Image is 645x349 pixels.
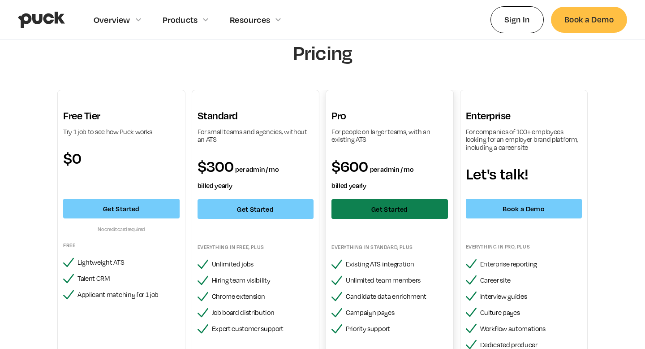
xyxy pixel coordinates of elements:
[346,309,448,317] div: Campaign pages
[63,128,180,136] div: Try 1 job to see how Puck works
[331,128,448,144] div: For people on larger teams, with an existing ATS
[163,15,198,25] div: Products
[77,275,180,283] div: Talent CRM
[490,6,544,33] a: Sign In
[63,242,180,249] div: Free
[480,325,582,333] div: Workflow automations
[63,150,180,166] div: $0
[198,165,279,189] span: per admin / mo billed yearly
[198,199,314,219] a: Get Started
[177,41,468,65] h1: Pricing
[331,199,448,219] a: Get Started
[331,244,448,251] div: Everything in standard, plus
[212,292,314,301] div: Chrome extension
[331,158,448,190] div: $600
[480,276,582,284] div: Career site
[466,109,582,122] h3: Enterprise
[346,260,448,268] div: Existing ATS integration
[198,109,314,122] h3: Standard
[331,109,448,122] h3: Pro
[198,128,314,144] div: For small teams and agencies, without an ATS
[466,166,582,182] div: Let's talk!
[551,7,627,32] a: Book a Demo
[198,158,314,190] div: $300
[466,243,582,250] div: Everything in pro, plus
[198,244,314,251] div: Everything in FREE, plus
[480,309,582,317] div: Culture pages
[212,325,314,333] div: Expert customer support
[346,325,448,333] div: Priority support
[346,276,448,284] div: Unlimited team members
[466,199,582,218] a: Book a Demo
[63,226,180,233] div: No credit card required
[212,276,314,284] div: Hiring team visibility
[466,128,582,152] div: For companies of 100+ employees looking for an employer brand platform, including a career site
[480,292,582,301] div: Interview guides
[346,292,448,301] div: Candidate data enrichment
[77,291,180,299] div: Applicant matching for 1 job
[230,15,270,25] div: Resources
[94,15,130,25] div: Overview
[212,260,314,268] div: Unlimited jobs
[63,109,180,122] h3: Free Tier
[480,260,582,268] div: Enterprise reporting
[63,199,180,218] a: Get Started
[212,309,314,317] div: Job board distribution
[77,258,180,266] div: Lightweight ATS
[480,341,582,349] div: Dedicated producer
[331,165,413,189] span: per admin / mo billed yearly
